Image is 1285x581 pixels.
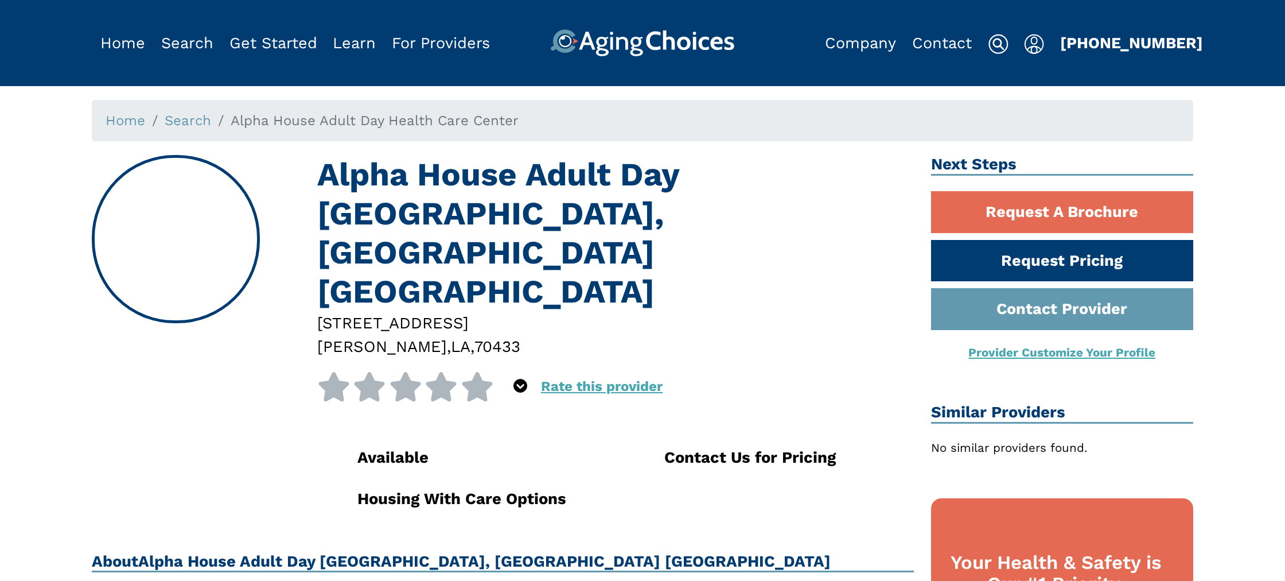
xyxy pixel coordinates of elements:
[968,346,1155,359] a: Provider Customize Your Profile
[1060,34,1203,52] a: [PHONE_NUMBER]
[912,34,972,52] a: Contact
[513,372,527,401] div: Popover trigger
[931,403,1194,424] h2: Similar Providers
[229,34,317,52] a: Get Started
[161,29,213,57] div: Popover trigger
[165,113,211,129] a: Search
[550,29,734,57] img: AgingChoices
[106,113,145,129] a: Home
[1024,34,1044,55] img: user-icon.svg
[447,337,451,356] span: ,
[541,378,663,394] a: Rate this provider
[931,288,1194,330] a: Contact Provider
[92,552,914,573] h2: About Alpha House Adult Day [GEOGRAPHIC_DATA], [GEOGRAPHIC_DATA] [GEOGRAPHIC_DATA]
[988,34,1008,55] img: search-icon.svg
[931,439,1194,457] div: No similar providers found.
[664,446,914,469] div: Contact Us for Pricing
[357,487,607,510] div: Housing With Care Options
[357,446,607,469] div: Available
[474,335,520,358] div: 70433
[100,34,145,52] a: Home
[451,337,470,356] span: LA
[161,34,213,52] a: Search
[931,191,1194,233] a: Request A Brochure
[231,113,519,129] span: Alpha House Adult Day Health Care Center
[317,155,914,311] h1: Alpha House Adult Day [GEOGRAPHIC_DATA], [GEOGRAPHIC_DATA] [GEOGRAPHIC_DATA]
[470,337,474,356] span: ,
[1024,29,1044,57] div: Popover trigger
[317,311,914,335] div: [STREET_ADDRESS]
[333,34,376,52] a: Learn
[317,337,447,356] span: [PERSON_NAME]
[931,155,1194,176] h2: Next Steps
[931,240,1194,282] a: Request Pricing
[825,34,896,52] a: Company
[92,100,1193,141] nav: breadcrumb
[392,34,490,52] a: For Providers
